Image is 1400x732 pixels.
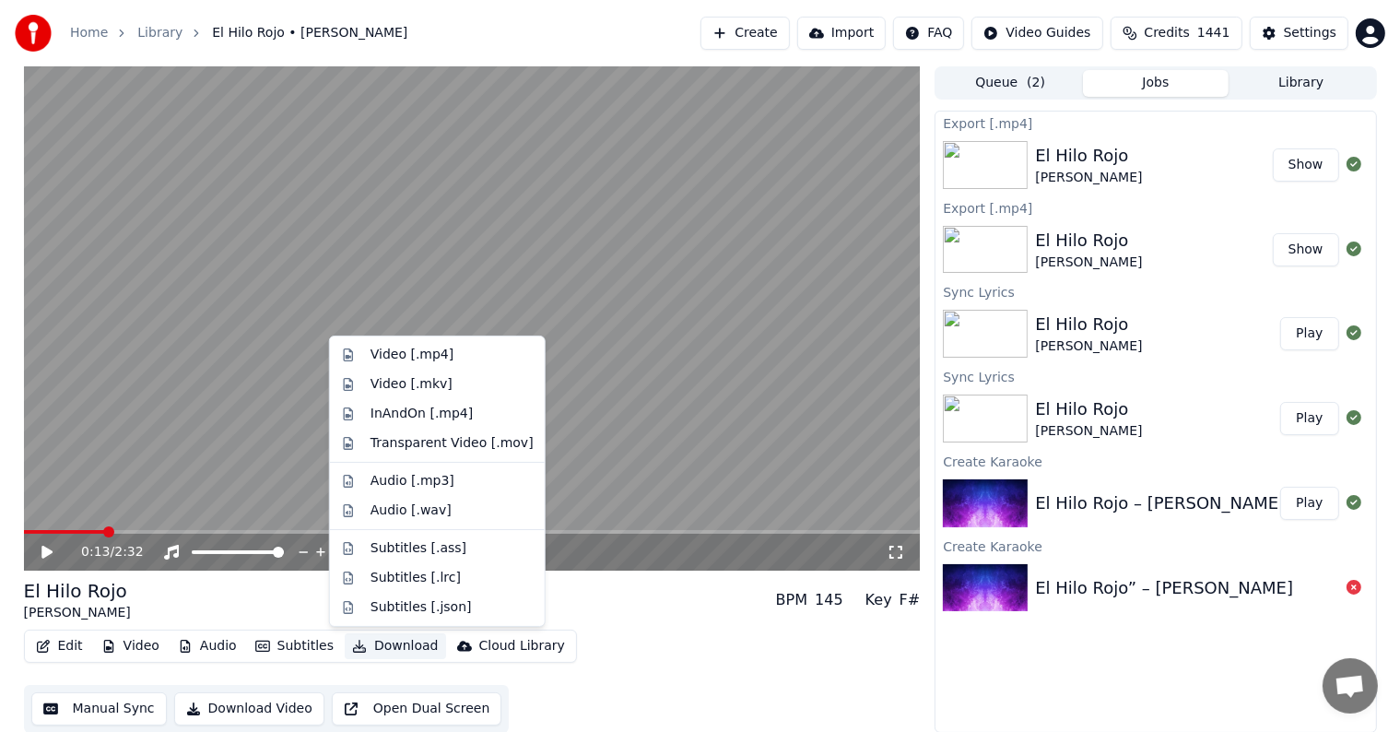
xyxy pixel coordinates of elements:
button: Import [797,17,886,50]
div: Key [865,589,892,611]
nav: breadcrumb [70,24,407,42]
div: El Hilo Rojo [1035,312,1142,337]
div: El Hilo Rojo [1035,228,1142,254]
button: Play [1280,402,1338,435]
div: Chat abierto [1323,658,1378,714]
button: Video [94,633,167,659]
div: El Hilo Rojo [1035,396,1142,422]
div: El Hilo Rojo [1035,143,1142,169]
div: Audio [.wav] [371,502,452,520]
div: Video [.mp4] [371,346,453,364]
button: Settings [1250,17,1348,50]
div: El Hilo Rojo [24,578,131,604]
span: Credits [1145,24,1190,42]
span: ( 2 ) [1027,74,1045,92]
div: El Hilo Rojo” – [PERSON_NAME] [1035,575,1293,601]
div: Export [.mp4] [935,196,1375,218]
button: Queue [937,70,1083,97]
div: Subtitles [.lrc] [371,569,461,587]
div: Video [.mkv] [371,375,453,394]
div: Transparent Video [.mov] [371,434,534,453]
div: [PERSON_NAME] [24,604,131,622]
button: Download Video [174,692,324,726]
div: [PERSON_NAME] [1035,169,1142,187]
div: Cloud Library [479,637,565,655]
span: 0:13 [81,543,110,561]
button: Subtitles [248,633,341,659]
button: Video Guides [971,17,1102,50]
span: 1441 [1197,24,1230,42]
button: Manual Sync [31,692,167,726]
div: El Hilo Rojo – [PERSON_NAME] [1035,490,1285,516]
span: 2:32 [114,543,143,561]
div: / [81,543,125,561]
div: [PERSON_NAME] [1035,337,1142,356]
button: Audio [171,633,244,659]
div: [PERSON_NAME] [1035,254,1142,272]
button: Library [1229,70,1374,97]
a: Home [70,24,108,42]
button: Create [700,17,790,50]
button: Credits1441 [1111,17,1242,50]
div: F# [900,589,921,611]
div: Audio [.mp3] [371,472,454,490]
button: Show [1273,233,1339,266]
a: Library [137,24,182,42]
div: Sync Lyrics [935,280,1375,302]
button: Play [1280,487,1338,520]
div: Create Karaoke [935,535,1375,557]
div: Export [.mp4] [935,112,1375,134]
div: Create Karaoke [935,450,1375,472]
span: El Hilo Rojo • [PERSON_NAME] [212,24,407,42]
div: 145 [815,589,843,611]
button: Jobs [1083,70,1229,97]
button: Play [1280,317,1338,350]
div: Sync Lyrics [935,365,1375,387]
button: Edit [29,633,90,659]
div: InAndOn [.mp4] [371,405,474,423]
div: [PERSON_NAME] [1035,422,1142,441]
button: Show [1273,148,1339,182]
div: Settings [1284,24,1336,42]
img: youka [15,15,52,52]
div: Subtitles [.json] [371,598,472,617]
button: FAQ [893,17,964,50]
div: Subtitles [.ass] [371,539,466,558]
button: Download [345,633,446,659]
div: BPM [776,589,807,611]
button: Open Dual Screen [332,692,502,726]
